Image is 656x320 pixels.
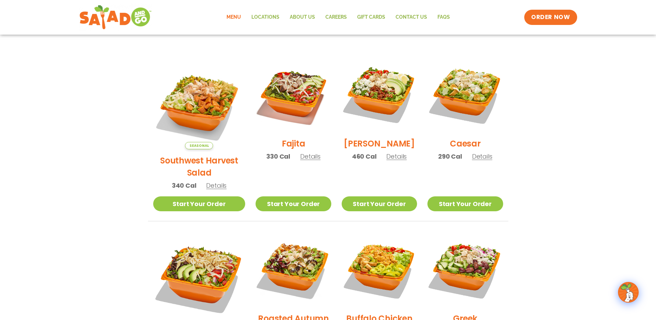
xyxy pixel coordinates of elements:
img: Product photo for Roasted Autumn Salad [256,232,331,307]
span: ORDER NOW [531,13,570,21]
span: 340 Cal [172,181,196,190]
a: About Us [285,9,320,25]
span: 330 Cal [266,152,290,161]
span: 460 Cal [352,152,377,161]
a: Start Your Order [342,196,417,211]
span: Details [206,181,227,190]
span: Details [386,152,407,161]
img: wpChatIcon [619,283,638,302]
a: FAQs [432,9,455,25]
a: Locations [246,9,285,25]
a: Start Your Order [256,196,331,211]
h2: Southwest Harvest Salad [153,154,246,179]
nav: Menu [221,9,455,25]
h2: Fajita [282,137,305,150]
img: Product photo for Southwest Harvest Salad [153,57,246,149]
span: Details [472,152,492,161]
a: Start Your Order [427,196,503,211]
a: ORDER NOW [524,10,577,25]
a: Careers [320,9,352,25]
a: GIFT CARDS [352,9,390,25]
span: Details [300,152,321,161]
img: Product photo for Cobb Salad [342,57,417,132]
a: Contact Us [390,9,432,25]
img: Product photo for Caesar Salad [427,57,503,132]
a: Start Your Order [153,196,246,211]
h2: Caesar [450,137,481,150]
img: Product photo for Greek Salad [427,232,503,307]
img: new-SAG-logo-768×292 [79,3,152,31]
img: Product photo for Fajita Salad [256,57,331,132]
span: Seasonal [185,142,213,149]
span: 290 Cal [438,152,462,161]
a: Menu [221,9,246,25]
h2: [PERSON_NAME] [344,137,415,150]
img: Product photo for Buffalo Chicken Salad [342,232,417,307]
